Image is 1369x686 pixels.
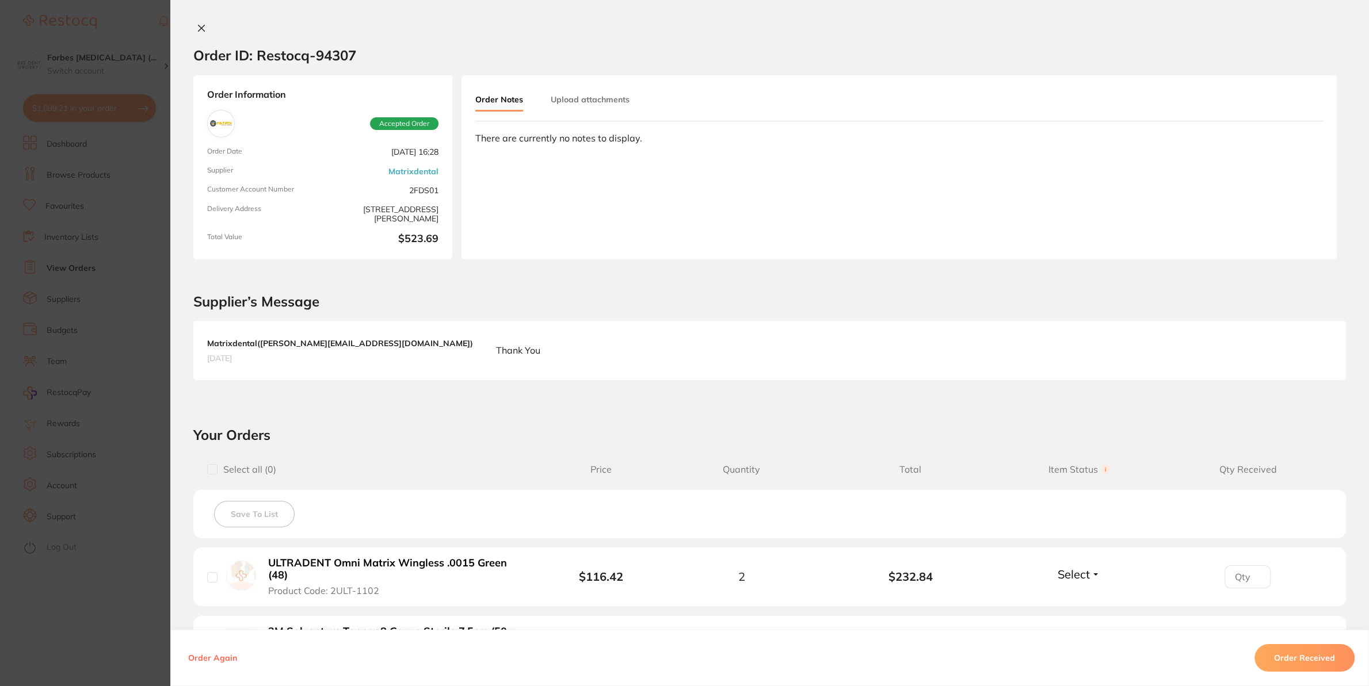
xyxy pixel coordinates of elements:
[475,89,523,112] button: Order Notes
[327,185,438,195] span: 2FDS01
[327,205,438,224] span: [STREET_ADDRESS][PERSON_NAME]
[995,464,1164,475] span: Item Status
[496,344,540,357] p: Thank You
[193,294,1346,310] h2: Supplier’s Message
[268,557,524,581] b: ULTRADENT Omni Matrix Wingless .0015 Green (48)
[268,585,379,596] span: Product Code: 2ULT-1102
[579,569,623,584] b: $116.42
[738,570,745,583] span: 2
[475,133,1323,143] div: There are currently no notes to display.
[657,464,826,475] span: Quantity
[370,117,438,130] span: Accepted Order
[214,501,295,527] button: Save To List
[207,166,318,176] span: Supplier
[210,113,232,135] img: Matrixdental
[207,353,473,363] span: [DATE]
[1225,565,1271,588] input: Qty
[327,233,438,246] b: $523.69
[327,147,438,157] span: [DATE] 16:28
[207,147,318,157] span: Order Date
[207,205,318,224] span: Delivery Address
[207,185,318,195] span: Customer Account Number
[193,426,1346,443] h2: Your Orders
[1254,644,1355,672] button: Order Received
[1054,567,1104,581] button: Select
[185,653,241,663] button: Order Again
[226,629,256,659] img: 3M Solventum Topper 8 Gauze Sterile 7.5cm (50 x 2)
[226,561,256,591] img: ULTRADENT Omni Matrix Wingless .0015 Green (48)
[265,557,527,597] button: ULTRADENT Omni Matrix Wingless .0015 Green (48) Product Code: 2ULT-1102
[268,626,524,649] b: 3M Solventum Topper 8 Gauze Sterile 7.5cm (50 x 2)
[1058,567,1090,581] span: Select
[545,464,658,475] span: Price
[193,47,356,64] h2: Order ID: Restocq- 94307
[265,625,527,665] button: 3M Solventum Topper 8 Gauze Sterile 7.5cm (50 x 2) Product Code: 4JJTS8072
[826,464,994,475] span: Total
[1164,464,1332,475] span: Qty Received
[388,167,438,176] a: Matrixdental
[207,89,438,101] strong: Order Information
[551,89,630,110] button: Upload attachments
[826,570,994,583] b: $232.84
[207,233,318,246] span: Total Value
[207,338,473,348] b: Matrixdental ( [PERSON_NAME][EMAIL_ADDRESS][DOMAIN_NAME] )
[218,464,276,475] span: Select all ( 0 )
